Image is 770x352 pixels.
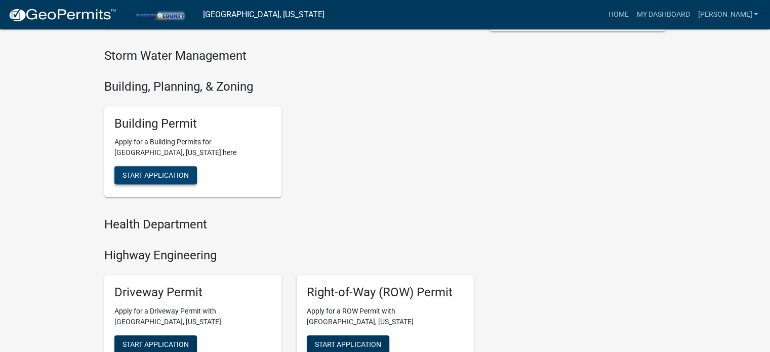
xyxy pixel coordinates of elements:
[604,5,632,24] a: Home
[114,137,271,158] p: Apply for a Building Permits for [GEOGRAPHIC_DATA], [US_STATE] here
[104,217,474,232] h4: Health Department
[123,171,189,179] span: Start Application
[114,166,197,184] button: Start Application
[104,248,474,263] h4: Highway Engineering
[114,116,271,131] h5: Building Permit
[694,5,762,24] a: [PERSON_NAME]
[315,340,381,348] span: Start Application
[104,49,474,63] h4: Storm Water Management
[203,6,325,23] a: [GEOGRAPHIC_DATA], [US_STATE]
[123,340,189,348] span: Start Application
[114,285,271,300] h5: Driveway Permit
[307,285,464,300] h5: Right-of-Way (ROW) Permit
[125,8,195,21] img: Porter County, Indiana
[114,306,271,327] p: Apply for a Driveway Permit with [GEOGRAPHIC_DATA], [US_STATE]
[104,80,474,94] h4: Building, Planning, & Zoning
[307,306,464,327] p: Apply for a ROW Permit with [GEOGRAPHIC_DATA], [US_STATE]
[632,5,694,24] a: My Dashboard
